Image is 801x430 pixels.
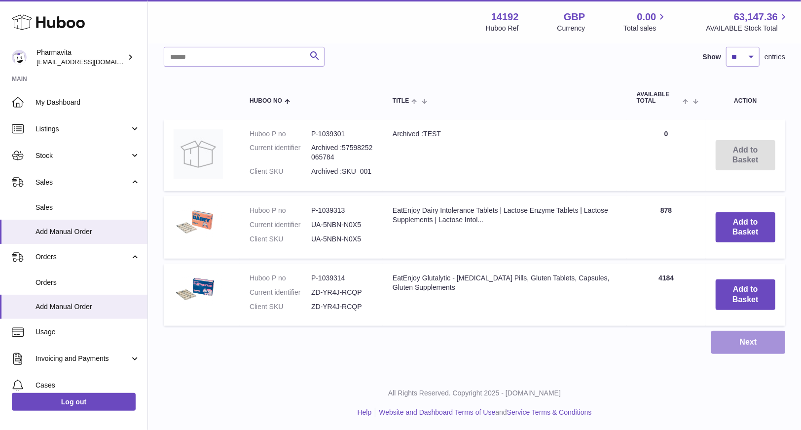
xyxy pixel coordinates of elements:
[383,196,627,259] td: EatEnjoy Dairy Intolerance Tablets | Lactose Enzyme Tablets | Lactose Supplements | Lactose Intol...
[36,327,140,337] span: Usage
[311,235,373,244] dd: UA-5NBN-N0X5
[311,274,373,283] dd: P-1039314
[375,408,591,417] li: and
[250,129,311,139] dt: Huboo P no
[174,274,223,307] img: EatEnjoy Glutalytic - Gluten Intolerance Pills, Gluten Tablets, Capsules, Gluten Supplements
[250,235,311,244] dt: Client SKU
[36,203,140,212] span: Sales
[706,10,789,33] a: 63,147.36 AVAILABLE Stock Total
[716,212,775,243] button: Add to Basket
[637,10,656,24] span: 0.00
[250,274,311,283] dt: Huboo P no
[491,10,519,24] strong: 14192
[250,167,311,176] dt: Client SKU
[36,354,130,363] span: Invoicing and Payments
[627,196,706,259] td: 878
[36,227,140,236] span: Add Manual Order
[36,98,140,107] span: My Dashboard
[557,24,585,33] div: Currency
[174,129,223,179] img: Archived :TEST
[706,81,785,114] th: Action
[383,264,627,326] td: EatEnjoy Glutalytic - [MEDICAL_DATA] Pills, Gluten Tablets, Capsules, Gluten Supplements
[36,278,140,287] span: Orders
[765,52,785,62] span: entries
[36,124,130,134] span: Listings
[311,143,373,162] dd: Archived :57598252065784
[703,52,721,62] label: Show
[36,302,140,312] span: Add Manual Order
[250,302,311,312] dt: Client SKU
[637,91,681,104] span: AVAILABLE Total
[711,331,785,354] button: Next
[250,98,282,104] span: Huboo no
[379,408,495,416] a: Website and Dashboard Terms of Use
[250,206,311,215] dt: Huboo P no
[36,381,140,390] span: Cases
[174,206,223,239] img: EatEnjoy Dairy Intolerance Tablets | Lactose Enzyme Tablets | Lactose Supplements | Lactose Intol...
[623,10,667,33] a: 0.00 Total sales
[36,48,125,67] div: Pharmavita
[311,288,373,297] dd: ZD-YR4J-RCQP
[734,10,778,24] span: 63,147.36
[36,58,145,66] span: [EMAIL_ADDRESS][DOMAIN_NAME]
[564,10,585,24] strong: GBP
[706,24,789,33] span: AVAILABLE Stock Total
[12,393,136,411] a: Log out
[311,302,373,312] dd: ZD-YR4J-RCQP
[486,24,519,33] div: Huboo Ref
[627,119,706,192] td: 0
[311,220,373,230] dd: UA-5NBN-N0X5
[393,98,409,104] span: Title
[311,206,373,215] dd: P-1039313
[623,24,667,33] span: Total sales
[36,178,130,187] span: Sales
[358,408,372,416] a: Help
[250,220,311,230] dt: Current identifier
[507,408,592,416] a: Service Terms & Conditions
[250,143,311,162] dt: Current identifier
[156,389,793,398] p: All Rights Reserved. Copyright 2025 - [DOMAIN_NAME]
[716,279,775,310] button: Add to Basket
[36,252,130,262] span: Orders
[12,50,27,65] img: matt.simic@pharmavita.uk
[627,264,706,326] td: 4184
[383,119,627,192] td: Archived :TEST
[311,167,373,176] dd: Archived :SKU_001
[36,151,130,160] span: Stock
[250,288,311,297] dt: Current identifier
[311,129,373,139] dd: P-1039301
